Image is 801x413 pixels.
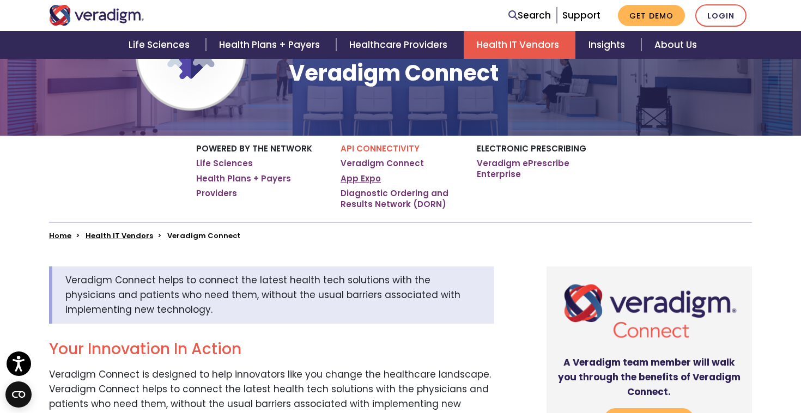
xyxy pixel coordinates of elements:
a: About Us [641,31,710,59]
a: Diagnostic Ordering and Results Network (DORN) [341,188,460,209]
iframe: Drift Chat Widget [592,345,788,400]
a: Support [562,9,600,22]
a: Life Sciences [196,158,253,169]
h2: Your Innovation In Action [49,340,494,359]
a: Providers [196,188,237,199]
button: Open CMP widget [5,381,32,408]
a: Get Demo [618,5,685,26]
a: Veradigm ePrescribe Enterprise [477,158,605,179]
a: Health IT Vendors [86,230,153,241]
a: Healthcare Providers [336,31,464,59]
img: Veradigm Connect [555,275,743,347]
span: Veradigm Connect helps to connect the latest health tech solutions with the physicians and patien... [65,274,460,316]
a: Veradigm Connect [341,158,424,169]
a: Health IT Vendors [464,31,575,59]
a: Life Sciences [116,31,206,59]
a: Insights [575,31,641,59]
img: Veradigm logo [49,5,144,26]
strong: A Veradigm team member will walk you through the benefits of Veradigm Connect. [558,356,741,398]
a: Search [508,8,551,23]
a: Home [49,230,71,241]
a: Health Plans + Payers [196,173,291,184]
a: Health Plans + Payers [206,31,336,59]
h1: Veradigm Connect [289,60,499,86]
a: Login [695,4,747,27]
a: App Expo [341,173,381,184]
